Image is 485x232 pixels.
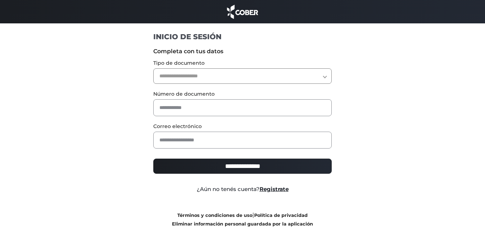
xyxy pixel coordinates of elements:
img: cober_marca.png [225,4,260,20]
div: ¿Aún no tenés cuenta? [148,185,337,194]
label: Completa con tus datos [153,47,332,56]
div: | [148,211,337,228]
label: Correo electrónico [153,123,332,130]
label: Tipo de documento [153,59,332,67]
a: Términos y condiciones de uso [177,213,252,218]
a: Registrate [260,186,289,192]
a: Eliminar información personal guardada por la aplicación [172,221,313,227]
label: Número de documento [153,90,332,98]
h1: INICIO DE SESIÓN [153,32,332,41]
a: Política de privacidad [254,213,308,218]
